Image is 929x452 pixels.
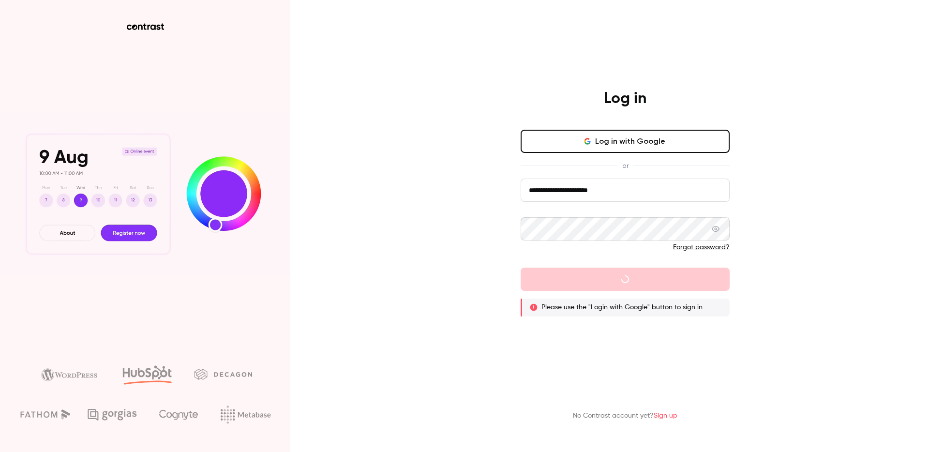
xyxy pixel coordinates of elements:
span: or [617,161,633,171]
button: Log in with Google [521,130,730,153]
h4: Log in [604,89,646,108]
img: decagon [194,369,252,379]
a: Sign up [654,412,677,419]
p: Please use the "Login with Google" button to sign in [541,302,703,312]
a: Forgot password? [673,244,730,251]
p: No Contrast account yet? [573,411,677,421]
